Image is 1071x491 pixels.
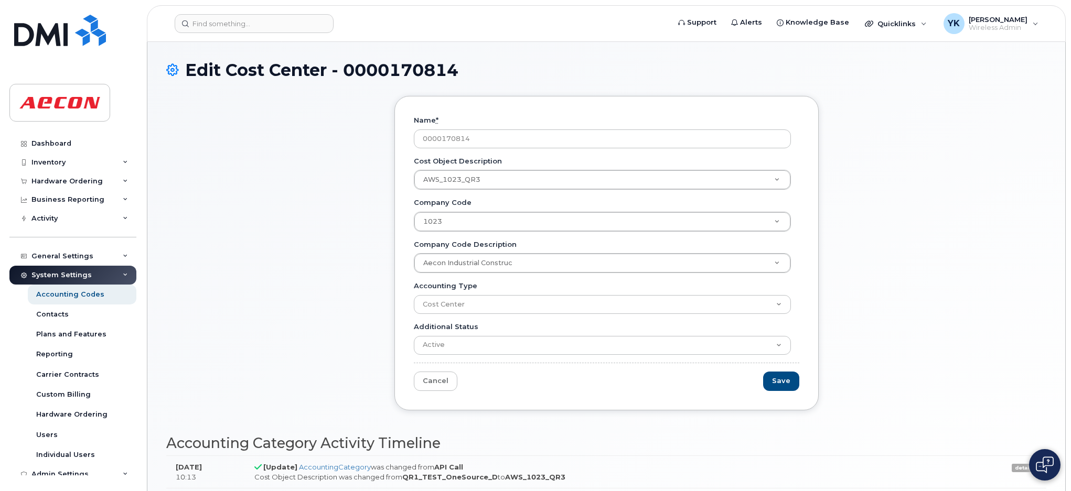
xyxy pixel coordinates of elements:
[263,463,297,471] strong: [Update]
[254,472,943,482] div: Cost Object Description was changed from to
[505,473,565,481] strong: AWS_1023_QR3
[414,322,478,332] label: Additional Status
[423,217,442,225] span: 1023
[414,156,502,166] label: Cost Object Description
[414,239,517,249] label: Company Code Description
[176,463,202,471] strong: [DATE]
[763,372,799,391] input: Save
[414,212,790,231] a: 1023
[1012,464,1037,472] a: details
[414,281,477,291] label: Accounting Type
[245,455,952,488] td: was changed from
[166,61,1046,79] h1: Edit Cost Center - 0000170814
[414,170,790,189] a: AWS_1023_QR3
[436,116,438,124] abbr: required
[423,259,512,267] span: Aecon Industrial Construc
[402,473,498,481] strong: QR1_TEST_OneSource_D
[414,198,472,208] label: Company Code
[176,473,196,481] span: 10:13
[414,254,790,272] a: Aecon Industrial Construc
[1036,456,1054,473] img: Open chat
[423,176,480,183] span: AWS_1023_QR3
[414,372,457,391] a: Cancel
[166,435,1046,451] h2: Accounting Category Activity Timeline
[299,463,371,471] a: AccountingCategory
[434,463,463,471] strong: API Call
[414,115,438,125] label: Name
